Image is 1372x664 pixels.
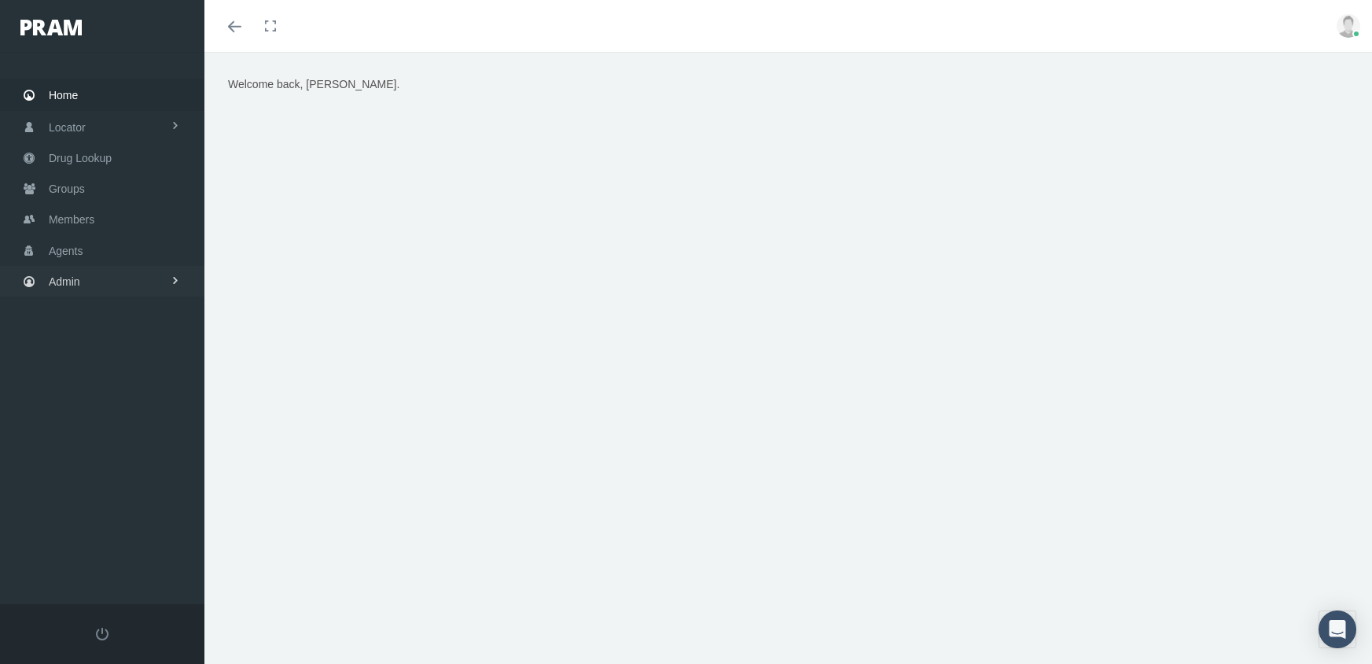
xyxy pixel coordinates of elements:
[1319,611,1356,648] div: Open Intercom Messenger
[228,78,399,90] span: Welcome back, [PERSON_NAME].
[49,205,94,234] span: Members
[20,20,82,35] img: PRAM_20_x_78.png
[49,236,83,266] span: Agents
[49,174,85,204] span: Groups
[49,80,78,110] span: Home
[49,143,112,173] span: Drug Lookup
[49,113,86,142] span: Locator
[49,267,80,297] span: Admin
[1337,14,1360,38] img: user-placeholder.jpg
